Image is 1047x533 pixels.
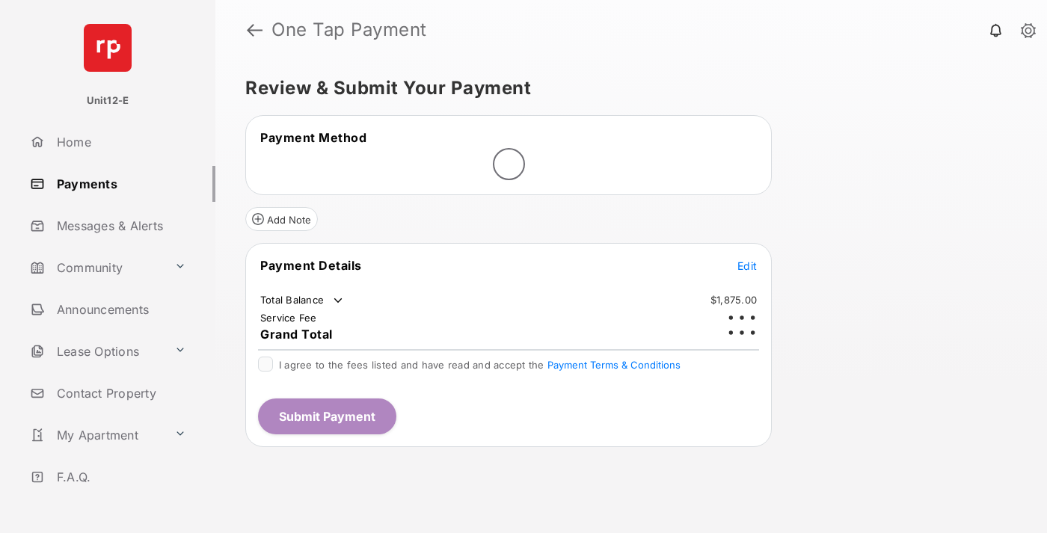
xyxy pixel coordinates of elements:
[24,417,168,453] a: My Apartment
[260,327,333,342] span: Grand Total
[258,398,396,434] button: Submit Payment
[24,250,168,286] a: Community
[87,93,129,108] p: Unit12-E
[737,259,757,272] span: Edit
[260,258,362,273] span: Payment Details
[245,207,318,231] button: Add Note
[737,258,757,273] button: Edit
[260,130,366,145] span: Payment Method
[24,333,168,369] a: Lease Options
[547,359,681,371] button: I agree to the fees listed and have read and accept the
[260,311,318,324] td: Service Fee
[24,208,215,244] a: Messages & Alerts
[24,166,215,202] a: Payments
[24,124,215,160] a: Home
[271,21,427,39] strong: One Tap Payment
[24,459,215,495] a: F.A.Q.
[279,359,681,371] span: I agree to the fees listed and have read and accept the
[710,293,758,306] td: $1,875.00
[245,79,1005,97] h5: Review & Submit Your Payment
[24,375,215,411] a: Contact Property
[24,292,215,327] a: Announcements
[84,24,132,72] img: svg+xml;base64,PHN2ZyB4bWxucz0iaHR0cDovL3d3dy53My5vcmcvMjAwMC9zdmciIHdpZHRoPSI2NCIgaGVpZ2h0PSI2NC...
[260,293,346,308] td: Total Balance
